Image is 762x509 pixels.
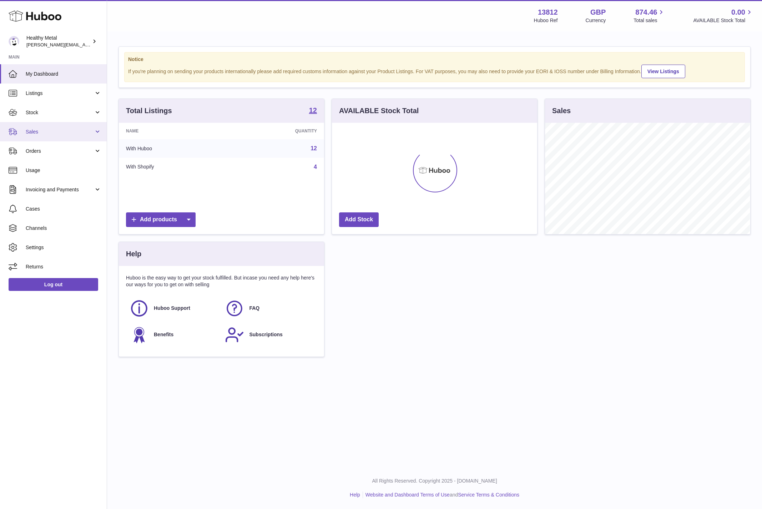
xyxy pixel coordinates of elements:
[26,42,143,47] span: [PERSON_NAME][EMAIL_ADDRESS][DOMAIN_NAME]
[126,249,141,259] h3: Help
[26,109,94,116] span: Stock
[9,36,19,47] img: jose@healthy-metal.com
[309,107,317,114] strong: 12
[309,107,317,115] a: 12
[113,478,756,484] p: All Rights Reserved. Copyright 2025 - [DOMAIN_NAME]
[693,7,753,24] a: 0.00 AVAILABLE Stock Total
[634,7,665,24] a: 874.46 Total sales
[249,305,259,312] span: FAQ
[731,7,745,17] span: 0.00
[26,186,94,193] span: Invoicing and Payments
[552,106,571,116] h3: Sales
[586,17,606,24] div: Currency
[154,331,173,338] span: Benefits
[26,263,101,270] span: Returns
[311,145,317,151] a: 12
[363,492,519,498] li: and
[641,65,685,78] a: View Listings
[225,299,313,318] a: FAQ
[26,244,101,251] span: Settings
[26,71,101,77] span: My Dashboard
[229,123,324,139] th: Quantity
[154,305,190,312] span: Huboo Support
[590,7,606,17] strong: GBP
[26,35,91,48] div: Healthy Metal
[26,148,94,155] span: Orders
[314,164,317,170] a: 4
[225,325,313,344] a: Subscriptions
[693,17,753,24] span: AVAILABLE Stock Total
[126,212,196,227] a: Add products
[119,139,229,158] td: With Huboo
[119,158,229,176] td: With Shopify
[128,64,741,78] div: If you're planning on sending your products internationally please add required customs informati...
[126,106,172,116] h3: Total Listings
[9,278,98,291] a: Log out
[635,7,657,17] span: 874.46
[128,56,741,63] strong: Notice
[339,106,419,116] h3: AVAILABLE Stock Total
[119,123,229,139] th: Name
[26,167,101,174] span: Usage
[130,325,218,344] a: Benefits
[26,225,101,232] span: Channels
[365,492,450,498] a: Website and Dashboard Terms of Use
[249,331,282,338] span: Subscriptions
[538,7,558,17] strong: 13812
[350,492,360,498] a: Help
[26,128,94,135] span: Sales
[458,492,519,498] a: Service Terms & Conditions
[339,212,379,227] a: Add Stock
[534,17,558,24] div: Huboo Ref
[26,90,94,97] span: Listings
[126,274,317,288] p: Huboo is the easy way to get your stock fulfilled. But incase you need any help here's our ways f...
[130,299,218,318] a: Huboo Support
[634,17,665,24] span: Total sales
[26,206,101,212] span: Cases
